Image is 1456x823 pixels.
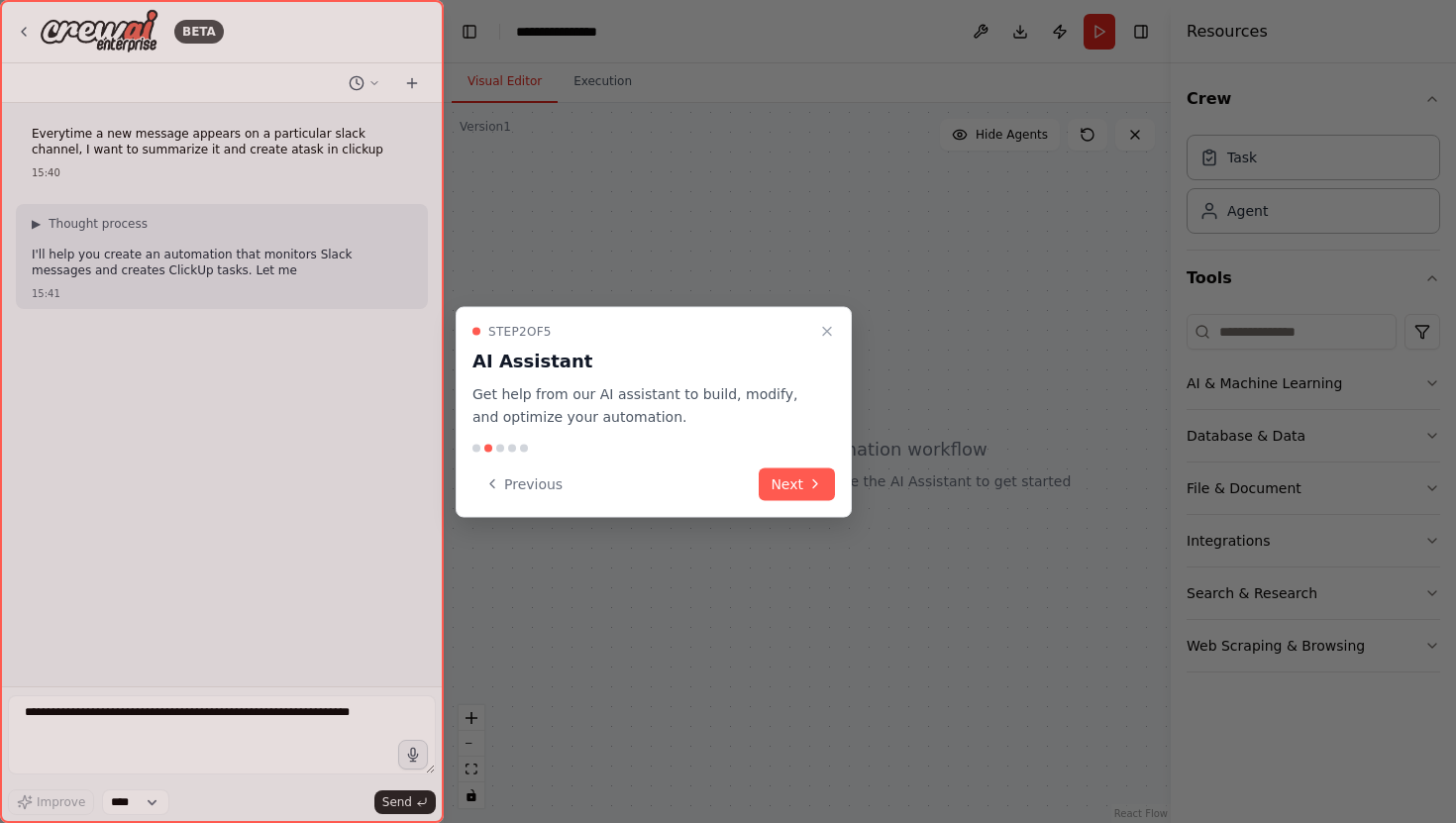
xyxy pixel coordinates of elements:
[472,348,811,375] h3: AI Assistant
[488,324,552,340] span: Step 2 of 5
[472,467,574,500] button: Previous
[456,18,483,46] button: Hide left sidebar
[815,320,839,344] button: Close walkthrough
[472,383,811,429] p: Get help from our AI assistant to build, modify, and optimize your automation.
[759,467,835,500] button: Next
